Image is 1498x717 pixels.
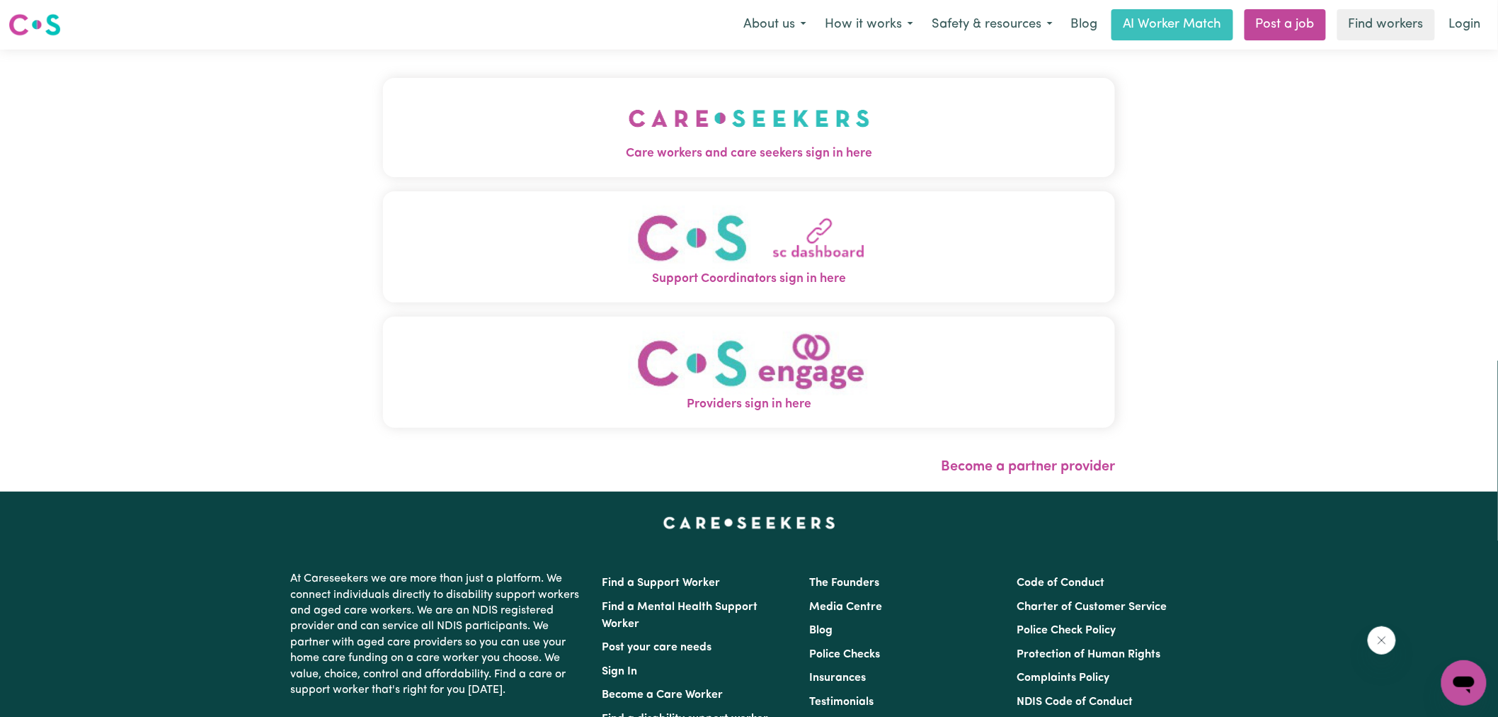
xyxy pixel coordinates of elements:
p: At Careseekers we are more than just a platform. We connect individuals directly to disability su... [290,565,585,704]
button: About us [734,10,816,40]
a: Become a Care Worker [602,689,723,701]
a: Complaints Policy [1017,672,1110,684]
span: Care workers and care seekers sign in here [383,145,1115,163]
button: Safety & resources [922,10,1062,40]
a: The Founders [809,577,879,589]
a: Blog [809,625,833,636]
button: How it works [816,10,922,40]
a: Become a partner provider [941,460,1115,474]
a: Charter of Customer Service [1017,602,1167,613]
iframe: Button to launch messaging window [1441,660,1487,706]
a: Code of Conduct [1017,577,1105,589]
a: Post a job [1245,9,1326,40]
a: Login [1441,9,1490,40]
img: Careseekers logo [8,12,61,38]
span: Need any help? [8,10,86,21]
button: Care workers and care seekers sign in here [383,78,1115,177]
a: Testimonials [809,696,874,708]
button: Support Coordinators sign in here [383,191,1115,303]
a: Post your care needs [602,642,711,653]
a: Find a Mental Health Support Worker [602,602,757,630]
a: Police Check Policy [1017,625,1116,636]
a: AI Worker Match [1111,9,1233,40]
a: Careseekers logo [8,9,61,41]
a: Sign In [602,666,637,677]
button: Providers sign in here [383,317,1115,428]
iframe: Close message [1368,626,1396,655]
span: Support Coordinators sign in here [383,270,1115,288]
a: Blog [1062,9,1106,40]
a: Media Centre [809,602,882,613]
a: Protection of Human Rights [1017,649,1161,660]
a: NDIS Code of Conduct [1017,696,1133,708]
a: Careseekers home page [663,517,835,529]
span: Providers sign in here [383,395,1115,414]
a: Find workers [1337,9,1435,40]
a: Find a Support Worker [602,577,720,589]
a: Insurances [809,672,866,684]
a: Police Checks [809,649,880,660]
